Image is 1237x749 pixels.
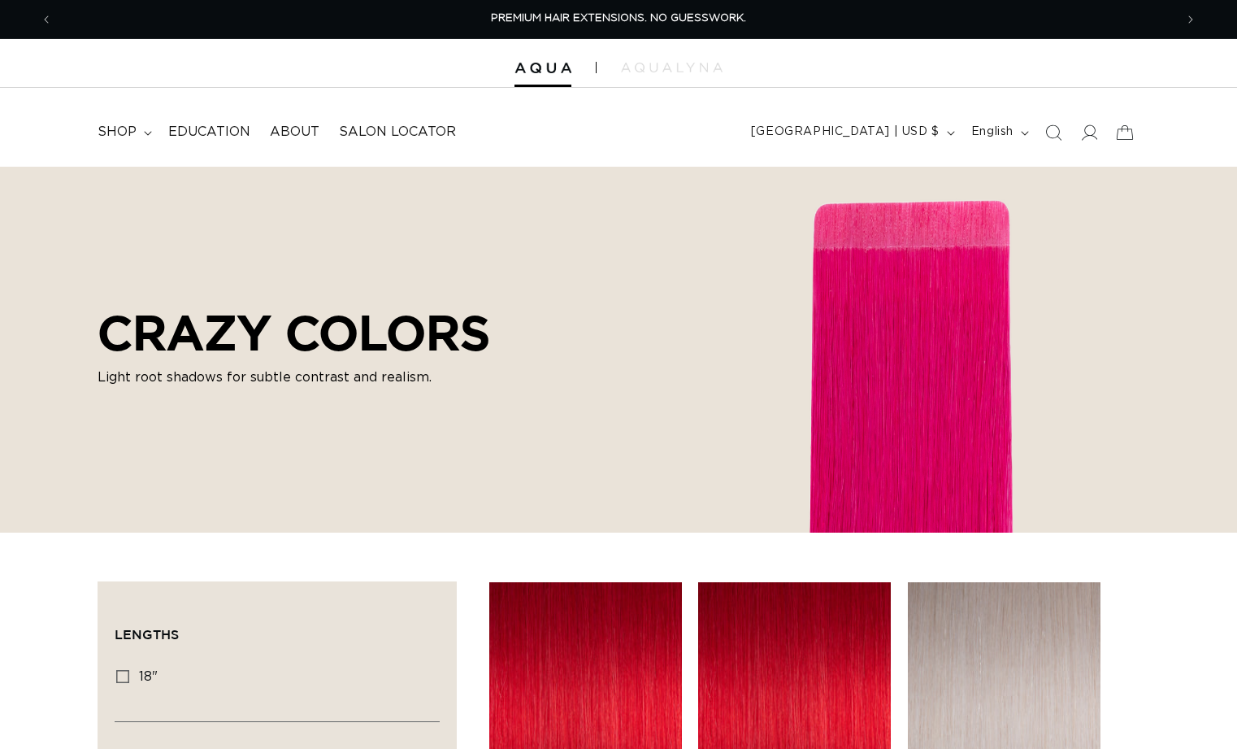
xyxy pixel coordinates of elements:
[28,4,64,35] button: Previous announcement
[158,114,260,150] a: Education
[88,114,158,150] summary: shop
[168,124,250,141] span: Education
[1173,4,1209,35] button: Next announcement
[270,124,319,141] span: About
[98,304,490,361] h2: CRAZY COLORS
[98,368,490,387] p: Light root shadows for subtle contrast and realism.
[961,117,1035,148] button: English
[115,599,440,657] summary: Lengths (0 selected)
[491,13,746,24] span: PREMIUM HAIR EXTENSIONS. NO GUESSWORK.
[971,124,1013,141] span: English
[329,114,466,150] a: Salon Locator
[139,670,158,683] span: 18"
[751,124,940,141] span: [GEOGRAPHIC_DATA] | USD $
[741,117,961,148] button: [GEOGRAPHIC_DATA] | USD $
[339,124,456,141] span: Salon Locator
[98,124,137,141] span: shop
[514,63,571,74] img: Aqua Hair Extensions
[115,627,179,642] span: Lengths
[621,63,723,72] img: aqualyna.com
[1035,115,1071,150] summary: Search
[260,114,329,150] a: About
